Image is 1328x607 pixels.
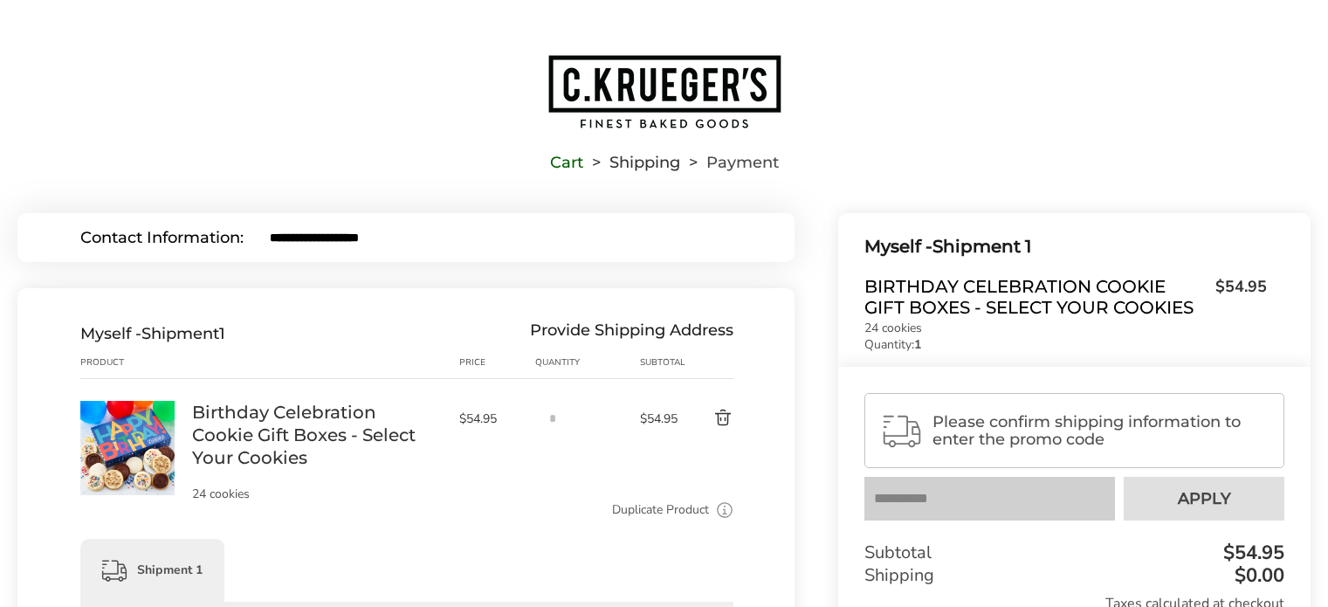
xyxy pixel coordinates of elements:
[914,336,921,353] strong: 1
[192,401,442,469] a: Birthday Celebration Cookie Gift Boxes - Select Your Cookies
[864,276,1207,318] span: Birthday Celebration Cookie Gift Boxes - Select Your Cookies
[1178,491,1231,507] span: Apply
[80,324,225,343] div: Shipment
[459,410,526,427] span: $54.95
[547,53,782,130] img: C.KRUEGER'S
[864,339,1267,351] p: Quantity:
[80,401,175,495] img: Birthday Celebration Cookie Gift Boxes - Select Your Cookies
[864,541,1284,564] div: Subtotal
[1124,477,1284,521] button: Apply
[1230,566,1284,585] div: $0.00
[17,53,1311,130] a: Go to home page
[535,355,640,369] div: Quantity
[1219,543,1284,562] div: $54.95
[459,355,535,369] div: Price
[932,413,1269,448] span: Please confirm shipping information to enter the promo code
[706,156,779,169] span: Payment
[864,276,1267,318] a: Birthday Celebration Cookie Gift Boxes - Select Your Cookies$54.95
[80,324,141,343] span: Myself -
[864,322,1267,335] p: 24 cookies
[640,355,683,369] div: Subtotal
[530,324,733,343] div: Provide Shipping Address
[80,539,224,602] div: Shipment 1
[535,401,570,436] input: Quantity input
[864,564,1284,587] div: Shipping
[192,488,442,500] p: 24 cookies
[270,230,732,245] input: E-mail
[583,156,680,169] li: Shipping
[864,236,932,257] span: Myself -
[80,355,192,369] div: Product
[612,500,709,520] a: Duplicate Product
[864,232,1267,261] div: Shipment 1
[640,410,683,427] span: $54.95
[1207,276,1267,314] span: $54.95
[683,408,734,429] button: Delete product
[219,324,225,343] span: 1
[80,230,270,245] div: Contact Information:
[80,400,175,417] a: Birthday Celebration Cookie Gift Boxes - Select Your Cookies
[550,156,583,169] a: Cart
